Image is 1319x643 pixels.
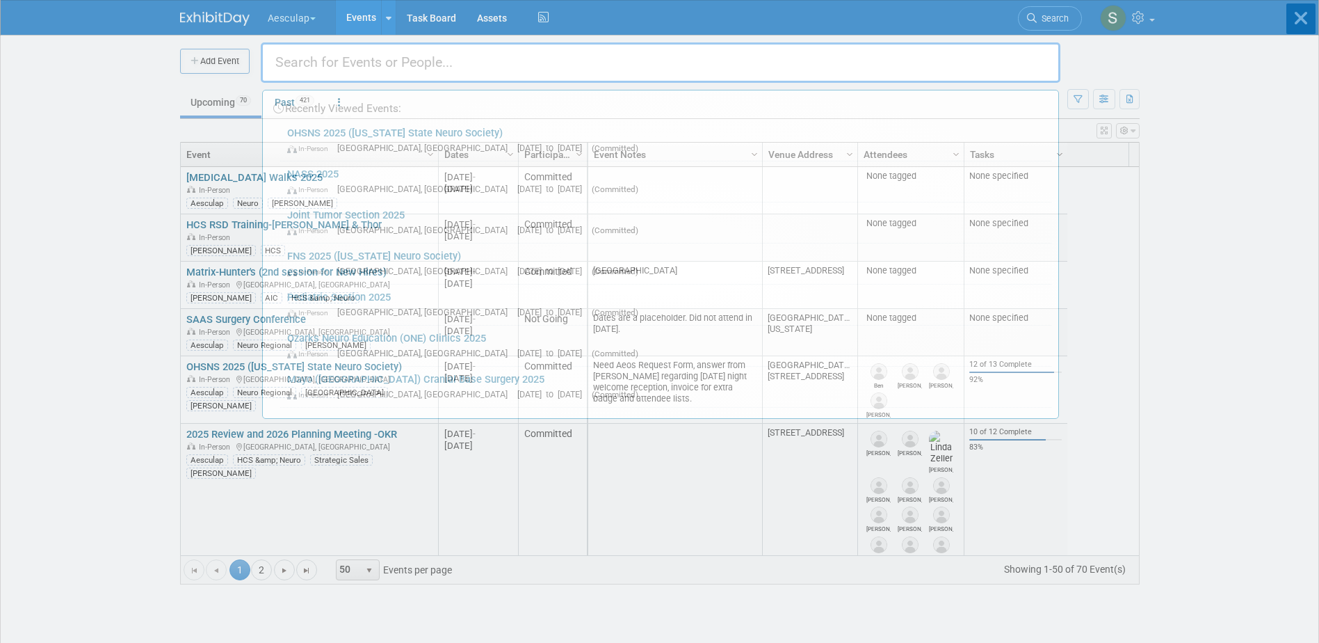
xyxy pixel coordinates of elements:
span: [GEOGRAPHIC_DATA], [GEOGRAPHIC_DATA] [337,184,515,194]
a: FNS 2025 ([US_STATE] Neuro Society) In-Person [GEOGRAPHIC_DATA], [GEOGRAPHIC_DATA] [DATE] to [DAT... [280,244,1051,284]
span: [DATE] to [DATE] [517,184,589,194]
a: Mayo ([GEOGRAPHIC_DATA]) Cranial Base Surgery 2025 In-Person [GEOGRAPHIC_DATA], [GEOGRAPHIC_DATA]... [280,367,1051,407]
span: In-Person [287,144,334,153]
a: OHSNS 2025 ([US_STATE] State Neuro Society) In-Person [GEOGRAPHIC_DATA], [GEOGRAPHIC_DATA] [DATE]... [280,120,1051,161]
a: Joint Tumor Section 2025 In-Person [GEOGRAPHIC_DATA], [GEOGRAPHIC_DATA] [DATE] to [DATE] (Committed) [280,203,1051,243]
span: [GEOGRAPHIC_DATA], [GEOGRAPHIC_DATA] [337,389,515,399]
span: (Committed) [592,390,638,399]
span: [DATE] to [DATE] [517,143,589,153]
span: In-Person [287,390,334,399]
span: (Committed) [592,267,638,276]
span: (Committed) [592,349,638,358]
a: Pediatric Section 2025 In-Person [GEOGRAPHIC_DATA], [GEOGRAPHIC_DATA] [DATE] to [DATE] (Committed) [280,285,1051,325]
span: [DATE] to [DATE] [517,225,589,235]
span: In-Person [287,185,334,194]
span: In-Person [287,267,334,276]
span: (Committed) [592,225,638,235]
a: NASS 2025 In-Person [GEOGRAPHIC_DATA], [GEOGRAPHIC_DATA] [DATE] to [DATE] (Committed) [280,161,1051,202]
span: [DATE] to [DATE] [517,389,589,399]
span: (Committed) [592,184,638,194]
div: Recently Viewed Events: [270,90,1051,120]
a: Ozarks Neuro Education (ONE) Clinics 2025 In-Person [GEOGRAPHIC_DATA], [GEOGRAPHIC_DATA] [DATE] t... [280,326,1051,366]
span: In-Person [287,349,334,358]
span: [DATE] to [DATE] [517,307,589,317]
span: [DATE] to [DATE] [517,266,589,276]
span: [GEOGRAPHIC_DATA], [GEOGRAPHIC_DATA] [337,266,515,276]
span: (Committed) [592,308,638,317]
span: In-Person [287,308,334,317]
span: (Committed) [592,143,638,153]
span: In-Person [287,226,334,235]
span: [GEOGRAPHIC_DATA], [GEOGRAPHIC_DATA] [337,143,515,153]
input: Search for Events or People... [261,42,1060,83]
span: [GEOGRAPHIC_DATA], [GEOGRAPHIC_DATA] [337,307,515,317]
span: [DATE] to [DATE] [517,348,589,358]
span: [GEOGRAPHIC_DATA], [GEOGRAPHIC_DATA] [337,225,515,235]
span: [GEOGRAPHIC_DATA], [GEOGRAPHIC_DATA] [337,348,515,358]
